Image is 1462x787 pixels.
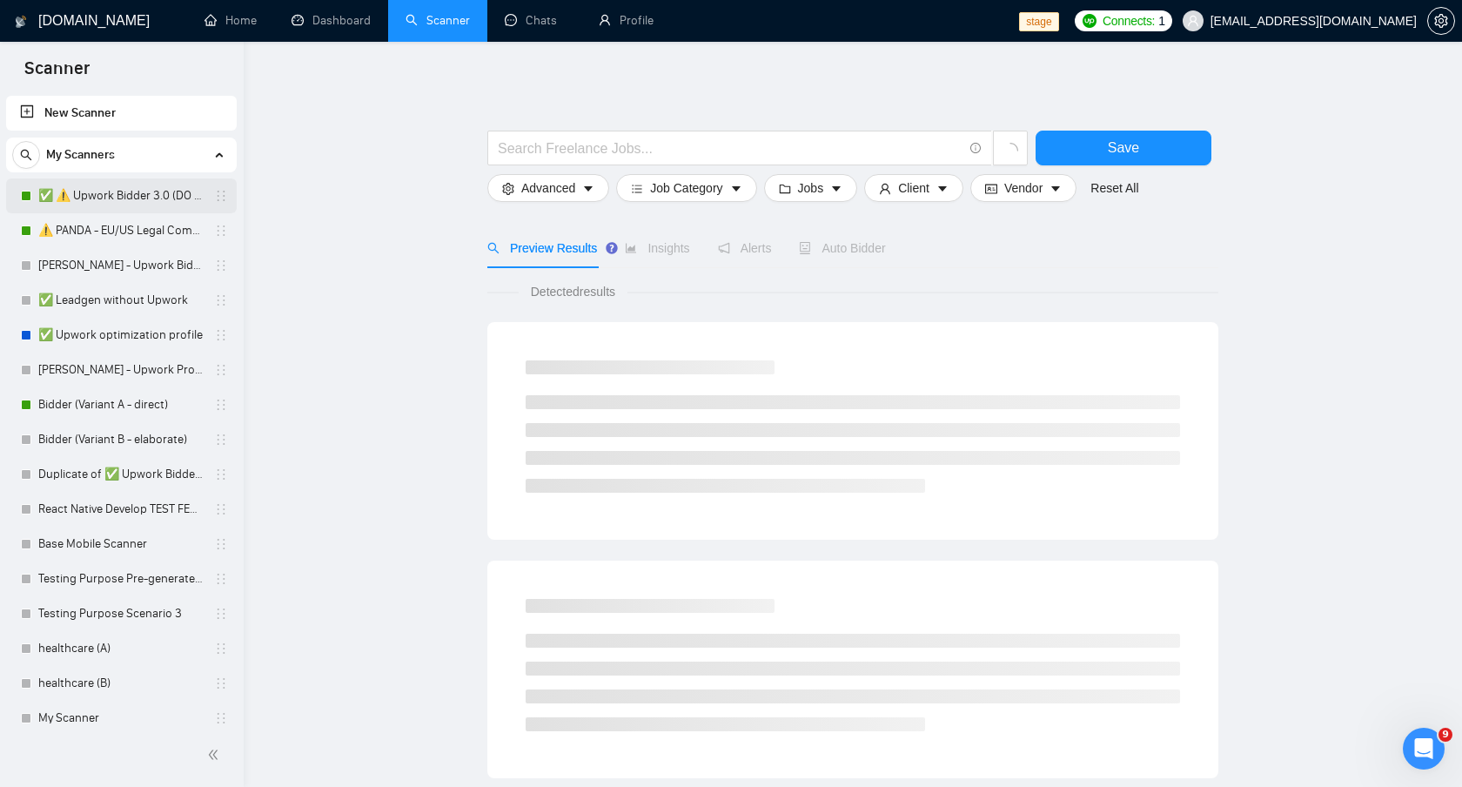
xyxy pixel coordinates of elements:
[38,422,204,457] a: Bidder (Variant B - elaborate)
[730,181,742,194] span: caret-down
[10,56,104,92] span: Scanner
[214,607,228,621] span: holder
[498,138,962,159] input: Search Freelance Jobs...
[970,174,1076,202] button: idcardVendorcaret-down
[214,572,228,586] span: holder
[46,138,115,172] span: My Scanners
[38,596,204,631] a: Testing Purpose Scenario 3
[1427,7,1455,35] button: setting
[864,174,963,202] button: userClientcaret-down
[1439,728,1452,742] span: 9
[6,96,237,131] li: New Scanner
[13,149,39,161] span: search
[38,492,204,527] a: React Native Develop TEST FEB 123
[207,746,225,763] span: double-left
[519,282,627,301] span: Detected results
[38,283,204,318] a: ✅ Leadgen without Upwork
[406,13,470,28] a: searchScanner
[616,174,756,202] button: barsJob Categorycaret-down
[1403,728,1445,770] iframe: Intercom live chat
[214,259,228,272] span: holder
[650,178,722,198] span: Job Category
[582,181,594,194] span: caret-down
[505,13,564,28] a: messageChats
[779,181,791,194] span: folder
[38,318,204,353] a: ✅ Upwork optimization profile
[12,141,40,169] button: search
[38,178,204,213] a: ✅ ⚠️ Upwork Bidder 3.0 (DO NOT TOUCH)
[799,242,811,254] span: robot
[1003,143,1018,158] span: loading
[1187,15,1199,27] span: user
[1103,11,1155,30] span: Connects:
[214,537,228,551] span: holder
[1004,178,1043,198] span: Vendor
[631,181,643,194] span: bars
[502,181,514,194] span: setting
[15,8,27,36] img: logo
[214,642,228,656] span: holder
[798,178,824,198] span: Jobs
[718,241,772,255] span: Alerts
[1083,14,1096,28] img: upwork-logo.png
[1050,181,1062,194] span: caret-down
[487,174,609,202] button: settingAdvancedcaret-down
[1427,14,1455,28] a: setting
[292,13,371,28] a: dashboardDashboard
[625,241,689,255] span: Insights
[1036,131,1211,165] button: Save
[718,242,730,254] span: notification
[214,502,228,516] span: holder
[38,213,204,248] a: ⚠️ PANDA - EU/US Legal Companies (DO NOT TOUCH)
[604,240,620,256] div: Tooltip anchor
[214,363,228,377] span: holder
[214,328,228,342] span: holder
[38,527,204,562] a: Base Mobile Scanner
[764,174,858,202] button: folderJobscaret-down
[970,143,982,154] span: info-circle
[38,631,204,666] a: healthcare (A)
[214,224,228,238] span: holder
[599,13,654,28] a: userProfile
[38,666,204,701] a: healthcare (B)
[879,181,891,194] span: user
[38,701,204,736] a: My Scanner
[936,181,949,194] span: caret-down
[20,96,223,131] a: New Scanner
[487,241,597,255] span: Preview Results
[205,13,257,28] a: homeHome
[38,457,204,492] a: Duplicate of ✅ Upwork Bidder 3.0
[214,467,228,481] span: holder
[1108,137,1139,158] span: Save
[799,241,885,255] span: Auto Bidder
[1428,14,1454,28] span: setting
[214,189,228,203] span: holder
[1158,11,1165,30] span: 1
[214,711,228,725] span: holder
[1019,12,1058,31] span: stage
[38,387,204,422] a: Bidder (Variant A - direct)
[214,398,228,412] span: holder
[214,433,228,447] span: holder
[214,293,228,307] span: holder
[38,562,204,596] a: Testing Purpose Pre-generated 1
[38,353,204,387] a: [PERSON_NAME] - Upwork Proposal
[487,242,500,254] span: search
[625,242,637,254] span: area-chart
[521,178,575,198] span: Advanced
[1090,178,1138,198] a: Reset All
[830,181,842,194] span: caret-down
[898,178,929,198] span: Client
[985,181,997,194] span: idcard
[38,248,204,283] a: [PERSON_NAME] - Upwork Bidder
[214,676,228,690] span: holder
